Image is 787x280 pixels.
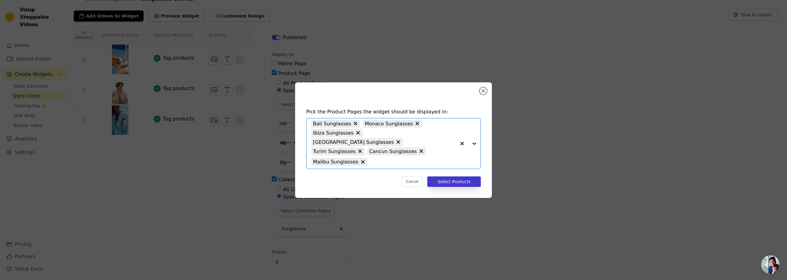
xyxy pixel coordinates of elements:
[313,138,394,146] span: [GEOGRAPHIC_DATA] Sunglasses
[306,108,481,116] h4: Pick the Product Pages the widget should be displayed in:
[365,120,413,128] span: Monaco Sunglasses
[313,129,354,137] span: Ibiza Sunglasses
[313,148,356,155] span: Turim Sunglasses
[369,148,417,155] span: Cancun Sunglasses
[761,255,780,274] a: Bate-papo aberto
[313,158,358,166] span: Malibu Sunglasses
[402,176,422,187] button: Cancel
[313,120,351,128] span: Bali Sunglasses
[480,87,487,95] button: Close modal
[427,176,481,187] button: Select Products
